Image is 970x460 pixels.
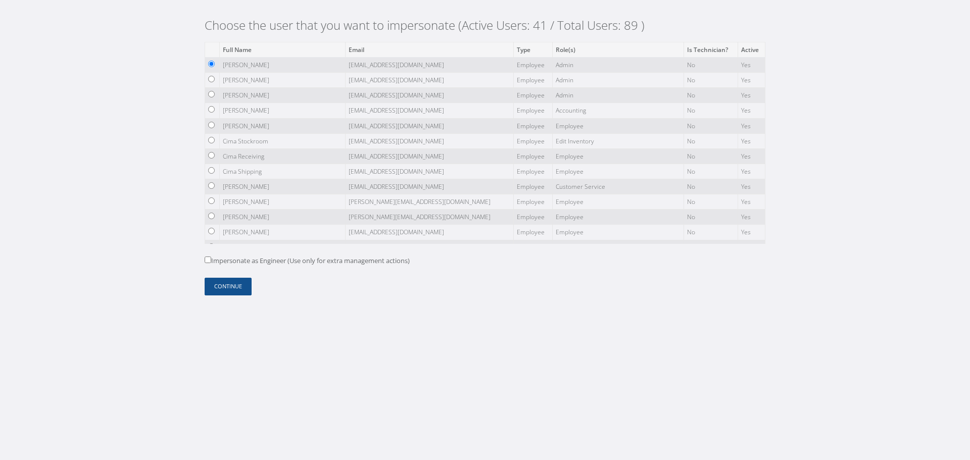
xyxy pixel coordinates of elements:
td: [PERSON_NAME] [220,57,346,72]
td: Employee [514,179,553,194]
td: Employee [514,133,553,148]
td: [PERSON_NAME] [220,194,346,210]
td: No [684,57,738,72]
td: [EMAIL_ADDRESS][DOMAIN_NAME] [346,103,514,118]
td: No [684,179,738,194]
td: Yes [738,57,765,72]
td: No [684,225,738,240]
td: Employee [514,103,553,118]
td: Employee [553,118,684,133]
td: Employee [514,88,553,103]
td: Yes [738,240,765,255]
td: Employee [514,240,553,255]
td: Employee [553,240,684,255]
td: Employee [553,164,684,179]
td: [EMAIL_ADDRESS][DOMAIN_NAME] [346,73,514,88]
th: Type [514,42,553,57]
th: Full Name [220,42,346,57]
td: Employee [514,118,553,133]
td: Yes [738,225,765,240]
td: Cima Stockroom [220,133,346,148]
td: Yes [738,88,765,103]
td: [EMAIL_ADDRESS][DOMAIN_NAME] [346,118,514,133]
td: Yes [738,179,765,194]
td: Edit Inventory [553,133,684,148]
td: No [684,194,738,210]
td: Employee [553,194,684,210]
td: Employee [514,148,553,164]
td: [EMAIL_ADDRESS][DOMAIN_NAME] [346,164,514,179]
td: Yes [738,164,765,179]
td: No [684,118,738,133]
td: Accounting [553,103,684,118]
td: Yes [738,103,765,118]
td: Yes [738,148,765,164]
td: [EMAIL_ADDRESS][DOMAIN_NAME] [346,88,514,103]
td: Customer Service [553,179,684,194]
td: [EMAIL_ADDRESS][DOMAIN_NAME] [346,179,514,194]
td: [PERSON_NAME][EMAIL_ADDRESS][DOMAIN_NAME] [346,194,514,210]
td: Yes [738,194,765,210]
td: [PERSON_NAME] [220,103,346,118]
th: Active [738,42,765,57]
td: [EMAIL_ADDRESS][DOMAIN_NAME] [346,133,514,148]
td: Arianna De La Paz [220,240,346,255]
td: [PERSON_NAME] [220,118,346,133]
td: No [684,73,738,88]
td: Employee [514,57,553,72]
td: Cima Shipping [220,164,346,179]
td: [EMAIL_ADDRESS][DOMAIN_NAME] [346,57,514,72]
td: Admin [553,57,684,72]
td: No [684,103,738,118]
td: [PERSON_NAME] [220,179,346,194]
td: Admin [553,88,684,103]
td: Employee [514,225,553,240]
th: Email [346,42,514,57]
td: Yes [738,73,765,88]
td: [EMAIL_ADDRESS][DOMAIN_NAME] [346,225,514,240]
td: [EMAIL_ADDRESS][DOMAIN_NAME] [346,240,514,255]
th: Is Technician? [684,42,738,57]
td: Cima Receiving [220,148,346,164]
td: [EMAIL_ADDRESS][DOMAIN_NAME] [346,148,514,164]
td: [PERSON_NAME] [220,73,346,88]
input: Impersonate as Engineer (Use only for extra management actions) [205,257,211,263]
td: No [684,133,738,148]
td: Employee [553,225,684,240]
button: Continue [205,278,252,295]
h2: Choose the user that you want to impersonate (Active Users: 41 / Total Users: 89 ) [205,18,765,33]
td: Employee [514,194,553,210]
td: Employee [514,164,553,179]
td: No [684,240,738,255]
td: Yes [738,133,765,148]
td: [PERSON_NAME][EMAIL_ADDRESS][DOMAIN_NAME] [346,210,514,225]
td: Employee [553,210,684,225]
td: No [684,88,738,103]
td: Yes [738,210,765,225]
td: Employee [553,148,684,164]
td: Admin [553,73,684,88]
td: No [684,148,738,164]
td: [PERSON_NAME] [220,88,346,103]
td: Employee [514,210,553,225]
td: No [684,210,738,225]
th: Role(s) [553,42,684,57]
td: [PERSON_NAME] [220,210,346,225]
td: Employee [514,73,553,88]
td: Yes [738,118,765,133]
td: [PERSON_NAME] [220,225,346,240]
td: No [684,164,738,179]
label: Impersonate as Engineer (Use only for extra management actions) [205,256,410,266]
